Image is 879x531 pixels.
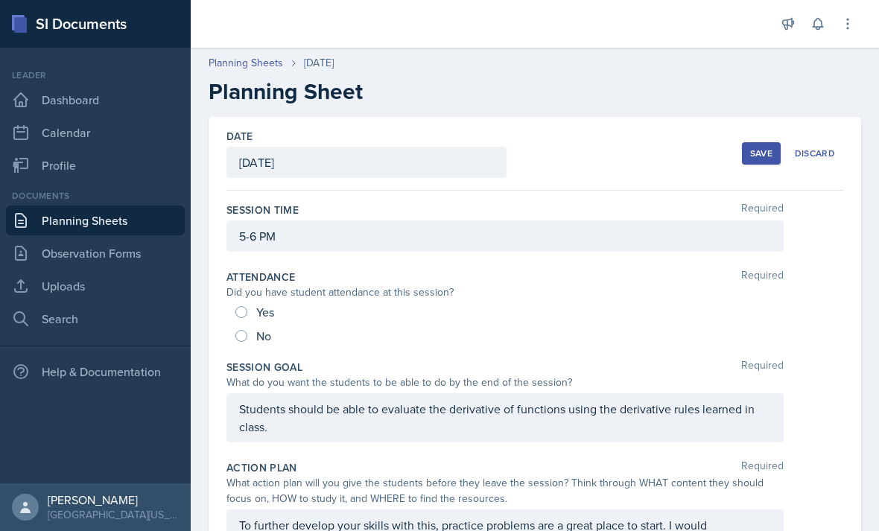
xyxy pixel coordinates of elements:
[239,400,771,436] p: Students should be able to evaluate the derivative of functions using the derivative rules learne...
[795,147,835,159] div: Discard
[6,238,185,268] a: Observation Forms
[226,284,784,300] div: Did you have student attendance at this session?
[226,203,299,217] label: Session Time
[6,271,185,301] a: Uploads
[741,360,784,375] span: Required
[6,189,185,203] div: Documents
[226,460,297,475] label: Action Plan
[741,270,784,284] span: Required
[787,142,843,165] button: Discard
[209,78,861,105] h2: Planning Sheet
[6,304,185,334] a: Search
[48,492,179,507] div: [PERSON_NAME]
[741,203,784,217] span: Required
[6,118,185,147] a: Calendar
[209,55,283,71] a: Planning Sheets
[6,206,185,235] a: Planning Sheets
[256,328,271,343] span: No
[256,305,274,319] span: Yes
[741,460,784,475] span: Required
[226,475,784,506] div: What action plan will you give the students before they leave the session? Think through WHAT con...
[226,360,302,375] label: Session Goal
[226,129,253,144] label: Date
[6,69,185,82] div: Leader
[226,270,296,284] label: Attendance
[6,357,185,387] div: Help & Documentation
[239,227,771,245] p: 5-6 PM
[750,147,772,159] div: Save
[742,142,781,165] button: Save
[48,507,179,522] div: [GEOGRAPHIC_DATA][US_STATE] in [GEOGRAPHIC_DATA]
[226,375,784,390] div: What do you want the students to be able to do by the end of the session?
[6,150,185,180] a: Profile
[6,85,185,115] a: Dashboard
[304,55,334,71] div: [DATE]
